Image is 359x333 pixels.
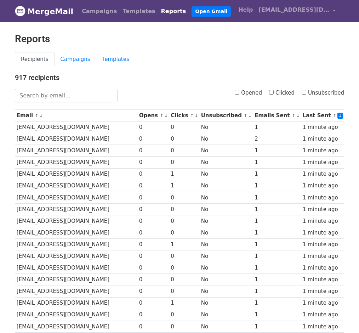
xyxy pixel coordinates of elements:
td: 0 [169,286,199,297]
td: 0 [137,239,169,250]
td: [EMAIL_ADDRESS][DOMAIN_NAME] [15,203,137,215]
td: 1 [169,168,199,180]
td: 0 [169,321,199,332]
td: 1 minute ago [301,274,344,286]
td: [EMAIL_ADDRESS][DOMAIN_NAME] [15,145,137,157]
td: 0 [169,133,199,145]
td: 1 minute ago [301,215,344,227]
a: ↑ [333,113,337,118]
label: Opened [235,89,262,97]
a: ↓ [296,113,300,118]
td: 2 [253,133,301,145]
h4: 917 recipients [15,73,344,82]
td: [EMAIL_ADDRESS][DOMAIN_NAME] [15,192,137,203]
a: ↑ [292,113,296,118]
input: Unsubscribed [302,90,306,95]
a: MergeMail [15,4,73,19]
td: 1 minute ago [301,180,344,192]
td: 1 [253,215,301,227]
td: [EMAIL_ADDRESS][DOMAIN_NAME] [15,215,137,227]
td: 0 [137,250,169,262]
a: Recipients [15,52,55,67]
td: 0 [169,274,199,286]
a: Campaigns [55,52,96,67]
td: [EMAIL_ADDRESS][DOMAIN_NAME] [15,180,137,192]
td: 0 [169,262,199,274]
td: 0 [137,321,169,332]
td: No [199,157,253,168]
td: 1 [253,239,301,250]
a: Help [235,3,256,17]
td: [EMAIL_ADDRESS][DOMAIN_NAME] [15,133,137,145]
a: [EMAIL_ADDRESS][DOMAIN_NAME] [256,3,338,19]
td: 1 [253,297,301,309]
td: 0 [137,297,169,309]
th: Clicks [169,110,199,122]
td: [EMAIL_ADDRESS][DOMAIN_NAME] [15,122,137,133]
td: 1 [253,262,301,274]
td: 0 [169,227,199,239]
td: 0 [137,215,169,227]
td: 1 [253,168,301,180]
td: 0 [137,168,169,180]
td: 1 [253,309,301,321]
a: ↑ [35,113,39,118]
td: 1 [253,192,301,203]
td: No [199,145,253,157]
td: [EMAIL_ADDRESS][DOMAIN_NAME] [15,262,137,274]
td: 1 [253,227,301,239]
td: 0 [137,286,169,297]
td: [EMAIL_ADDRESS][DOMAIN_NAME] [15,274,137,286]
td: 1 minute ago [301,321,344,332]
th: Last Sent [301,110,344,122]
td: No [199,297,253,309]
td: No [199,133,253,145]
td: 0 [169,145,199,157]
td: [EMAIL_ADDRESS][DOMAIN_NAME] [15,250,137,262]
td: 0 [169,122,199,133]
td: 1 [169,180,199,192]
td: 1 minute ago [301,250,344,262]
a: ↑ [244,113,247,118]
a: ↓ [164,113,168,118]
td: 1 minute ago [301,227,344,239]
a: Templates [120,4,158,18]
td: No [199,203,253,215]
td: 1 minute ago [301,203,344,215]
a: Templates [96,52,135,67]
span: [EMAIL_ADDRESS][DOMAIN_NAME] [258,6,329,14]
td: 0 [137,157,169,168]
td: [EMAIL_ADDRESS][DOMAIN_NAME] [15,227,137,239]
td: 0 [137,274,169,286]
td: 1 minute ago [301,297,344,309]
td: 0 [137,122,169,133]
td: 1 [253,157,301,168]
td: No [199,309,253,321]
td: 1 [253,122,301,133]
td: 1 [253,250,301,262]
label: Unsubscribed [302,89,344,97]
td: No [199,192,253,203]
td: [EMAIL_ADDRESS][DOMAIN_NAME] [15,157,137,168]
td: 1 minute ago [301,122,344,133]
td: 1 minute ago [301,262,344,274]
td: [EMAIL_ADDRESS][DOMAIN_NAME] [15,168,137,180]
td: 1 minute ago [301,192,344,203]
td: 1 [253,321,301,332]
a: ↓ [39,113,43,118]
td: 1 [253,286,301,297]
img: MergeMail logo [15,6,25,16]
td: 1 minute ago [301,286,344,297]
td: No [199,250,253,262]
td: No [199,262,253,274]
input: Opened [235,90,239,95]
td: 0 [137,262,169,274]
td: 0 [137,203,169,215]
td: No [199,122,253,133]
td: [EMAIL_ADDRESS][DOMAIN_NAME] [15,297,137,309]
th: Emails Sent [253,110,301,122]
td: [EMAIL_ADDRESS][DOMAIN_NAME] [15,286,137,297]
td: No [199,180,253,192]
td: 0 [169,215,199,227]
td: 0 [137,145,169,157]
